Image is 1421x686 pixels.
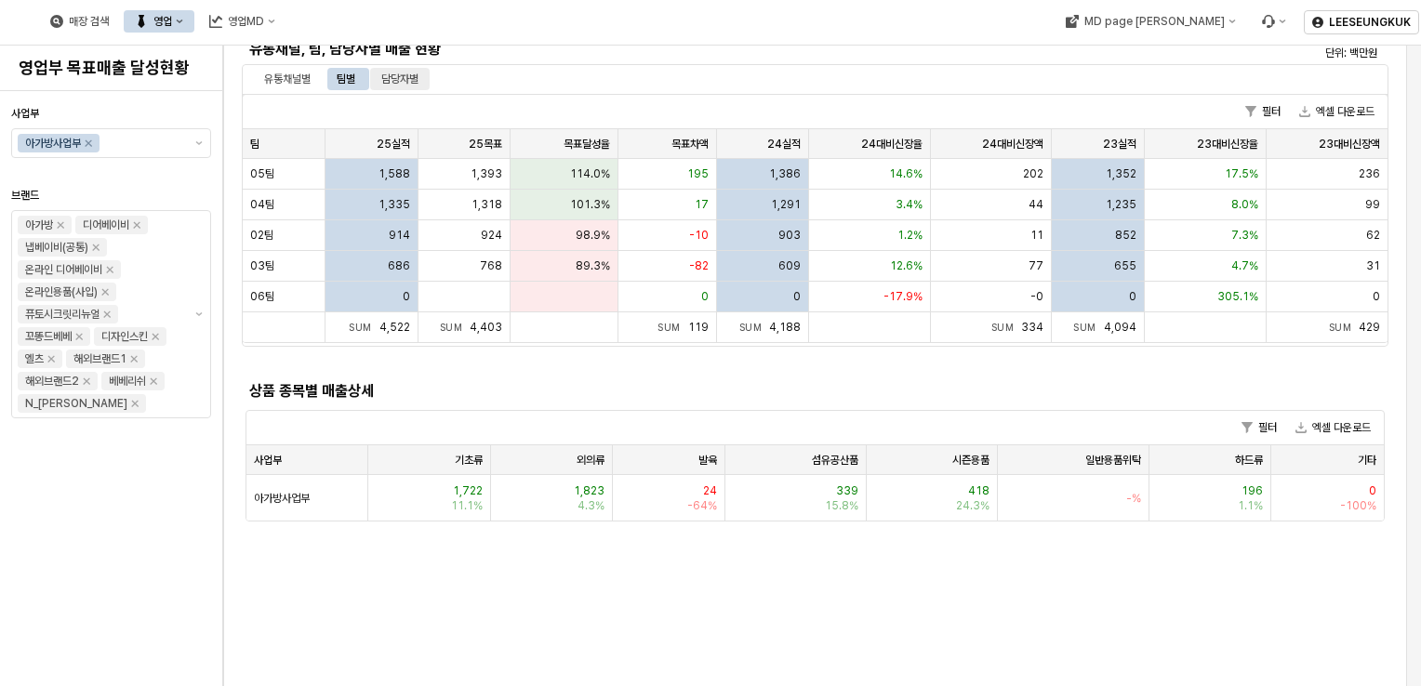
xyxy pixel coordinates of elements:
span: Sum [349,322,379,333]
span: 1,235 [1106,197,1136,212]
div: Remove 온라인용품(사입) [101,288,109,296]
span: 사업부 [254,453,282,468]
span: 8.0% [1231,197,1258,212]
div: 아가방 [25,216,53,234]
div: Remove 해외브랜드1 [130,355,138,363]
div: N_[PERSON_NAME] [25,394,127,413]
span: 사업부 [11,107,39,120]
div: 담당자별 [381,68,418,90]
span: 23실적 [1103,137,1136,152]
div: 엘츠 [25,350,44,368]
span: 7.3% [1231,228,1258,243]
div: Remove 아가방 [57,221,64,229]
span: 시즌용품 [952,453,989,468]
span: 15.8% [825,498,858,513]
span: 기타 [1358,453,1376,468]
div: Remove 디어베이비 [133,221,140,229]
span: 1,352 [1106,166,1136,181]
span: Sum [1329,322,1360,333]
div: 영업 [153,15,172,28]
span: 14.6% [889,166,923,181]
span: 686 [388,258,410,273]
span: 196 [1242,483,1263,498]
div: 해외브랜드1 [73,350,126,368]
span: 418 [968,483,989,498]
button: MD page [PERSON_NAME] [1054,10,1246,33]
span: Sum [657,322,688,333]
span: 17 [695,197,709,212]
span: 0 [1369,483,1376,498]
h5: 상품 종목별 매출상세 [249,382,1095,401]
span: 목표차액 [671,137,709,152]
div: 퓨토시크릿리뉴얼 [25,305,100,323]
span: -82 [689,258,709,273]
span: 1,588 [378,166,410,181]
span: 0 [701,289,709,304]
span: 1,335 [378,197,410,212]
div: 꼬똥드베베 [25,327,72,346]
span: 05팀 [250,166,274,181]
span: 4,403 [470,321,502,334]
span: 외의류 [577,453,604,468]
span: 114.0% [570,166,610,181]
span: 브랜드 [11,189,39,202]
span: 202 [1023,166,1043,181]
span: 31 [1366,258,1380,273]
span: Sum [440,322,471,333]
span: 12.6% [890,258,923,273]
span: -10 [689,228,709,243]
span: 429 [1359,321,1380,334]
div: 냅베이비(공통) [25,238,88,257]
div: MD page [PERSON_NAME] [1083,15,1224,28]
span: 섬유공산품 [812,453,858,468]
div: 팀별 [337,68,355,90]
span: 119 [688,321,709,334]
span: Sum [1073,322,1104,333]
span: 334 [1021,321,1043,334]
div: Remove 꼬똥드베베 [75,333,83,340]
span: 4.3% [578,498,604,513]
span: 24대비신장율 [861,137,923,152]
span: 903 [778,228,801,243]
p: LEESEUNGKUK [1329,15,1411,30]
span: 24실적 [767,137,801,152]
div: 매장 검색 [69,15,109,28]
button: 매장 검색 [39,10,120,33]
span: 914 [389,228,410,243]
span: 1.1% [1238,498,1263,513]
span: 25실적 [377,137,410,152]
span: 하드류 [1235,453,1263,468]
div: Remove 냅베이비(공통) [92,244,100,251]
span: 23대비신장율 [1197,137,1258,152]
h5: 유통채널, 팀, 담당자별 매출 현황 [249,40,1095,59]
span: -17.9% [883,289,923,304]
button: LEESEUNGKUK [1304,10,1419,34]
span: 852 [1115,228,1136,243]
div: Remove 엘츠 [47,355,55,363]
button: 제안 사항 표시 [188,211,210,417]
span: 609 [778,258,801,273]
span: -100% [1340,498,1376,513]
span: 17.5% [1225,166,1258,181]
span: 3.4% [896,197,923,212]
span: 62 [1366,228,1380,243]
span: 4,522 [379,321,410,334]
div: 해외브랜드2 [25,372,79,390]
span: 1,318 [471,197,502,212]
span: 25목표 [469,137,502,152]
div: Remove 온라인 디어베이비 [106,266,113,273]
span: 195 [687,166,709,181]
main: App Frame [223,46,1421,686]
span: 44 [1029,197,1043,212]
span: 99 [1365,197,1380,212]
div: Remove 디자인스킨 [152,333,159,340]
span: 일반용품위탁 [1085,453,1141,468]
span: 팀 [250,137,259,152]
span: 4,188 [769,321,801,334]
span: 03팀 [250,258,274,273]
span: 24대비신장액 [982,137,1043,152]
div: Remove 퓨토시크릿리뉴얼 [103,310,111,318]
div: 디자인스킨 [101,327,148,346]
div: MD page 이동 [1054,10,1246,33]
